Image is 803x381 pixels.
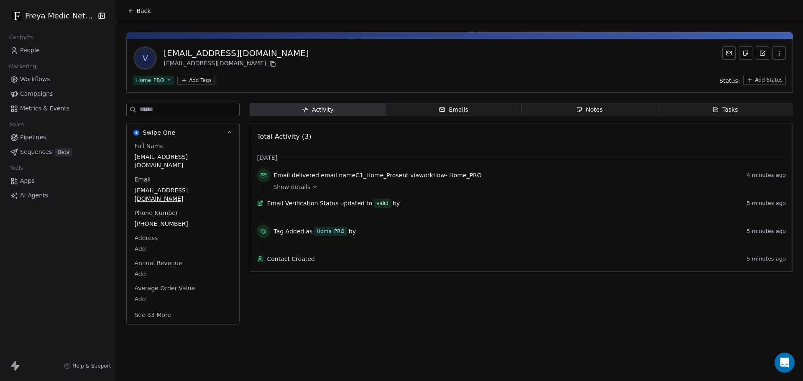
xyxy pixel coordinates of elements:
span: AI Agents [20,191,48,200]
a: SequencesBeta [7,145,109,159]
span: Apps [20,176,35,185]
span: Add [134,295,232,303]
img: Fav_icon.png [12,11,22,21]
a: People [7,43,109,57]
a: Help & Support [64,363,111,369]
span: Sales [6,118,28,131]
span: Beta [55,148,72,156]
span: by [349,227,356,235]
span: Add [134,270,232,278]
a: Campaigns [7,87,109,101]
span: Back [136,7,151,15]
span: Workflows [20,75,50,84]
button: Back [123,3,156,18]
span: by [393,199,400,207]
span: Pipelines [20,133,46,142]
span: Tag Added [274,227,304,235]
div: Open Intercom Messenger [775,353,795,373]
span: Contact Created [267,255,743,263]
span: Metrics & Events [20,104,69,113]
button: See 33 More [129,307,176,322]
a: Workflows [7,72,109,86]
span: Annual Revenue [133,259,184,267]
span: [EMAIL_ADDRESS][DOMAIN_NAME] [134,186,232,203]
span: Email delivered [274,172,319,179]
span: Sequences [20,148,52,156]
button: Add Status [743,75,786,85]
span: Email Verification Status [267,199,338,207]
span: 5 minutes ago [747,200,786,207]
span: Help & Support [72,363,111,369]
div: [EMAIL_ADDRESS][DOMAIN_NAME] [164,47,309,59]
div: Home_PRO [317,228,345,235]
div: [EMAIL_ADDRESS][DOMAIN_NAME] [164,59,309,69]
span: 5 minutes ago [747,228,786,235]
span: Home_PRO [449,172,482,179]
span: Phone Number [133,209,179,217]
span: [EMAIL_ADDRESS][DOMAIN_NAME] [134,153,232,169]
span: Average Order Value [133,284,197,292]
div: Tasks [712,105,738,114]
img: Swipe One [133,130,139,136]
div: Home_PRO [136,77,164,84]
span: email name sent via workflow - [274,171,481,179]
span: Campaigns [20,89,53,98]
div: Emails [439,105,468,114]
span: Address [133,234,159,242]
span: Marketing [5,60,40,73]
span: [PHONE_NUMBER] [134,220,232,228]
span: Swipe One [143,128,175,137]
span: Email [133,175,152,184]
div: valid [376,199,389,207]
div: Notes [576,105,603,114]
button: Freya Medic Network [10,9,92,23]
a: Apps [7,174,109,188]
span: [DATE] [257,153,277,162]
span: Freya Medic Network [25,10,95,21]
span: C1_Home_Pro [355,172,396,179]
div: Swipe OneSwipe One [127,142,239,324]
span: updated to [340,199,372,207]
button: Swipe OneSwipe One [127,123,239,142]
a: Metrics & Events [7,102,109,115]
span: Contacts [5,31,37,44]
span: 4 minutes ago [747,172,786,179]
span: Tools [6,162,26,174]
a: AI Agents [7,189,109,202]
button: Add Tags [177,76,215,85]
a: Pipelines [7,130,109,144]
span: 5 minutes ago [747,256,786,262]
span: as [306,227,312,235]
span: Total Activity (3) [257,133,311,141]
span: Add [134,245,232,253]
span: Status: [719,77,740,85]
span: v [135,48,155,68]
span: Full Name [133,142,165,150]
a: Show details [273,183,780,191]
span: People [20,46,40,55]
span: Show details [273,183,310,191]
